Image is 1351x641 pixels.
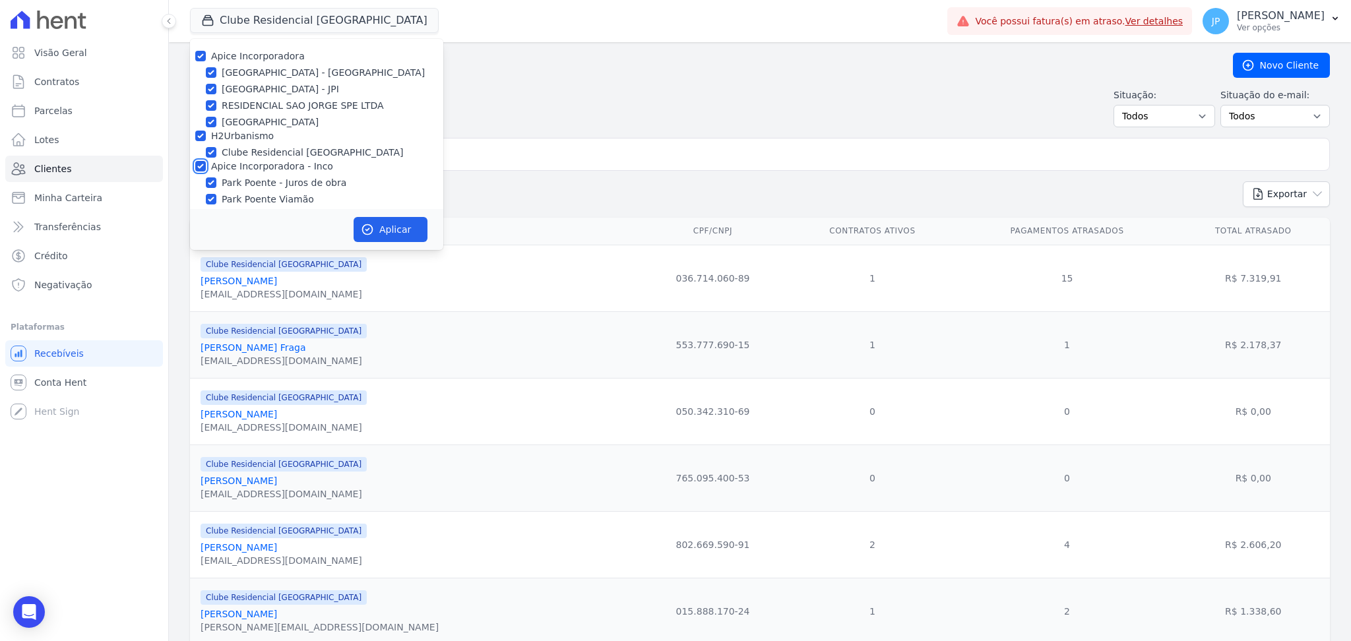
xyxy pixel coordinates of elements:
[34,347,84,360] span: Recebíveis
[787,444,957,511] td: 0
[1237,22,1325,33] p: Ver opções
[787,218,957,245] th: Contratos Ativos
[201,257,367,272] span: Clube Residencial [GEOGRAPHIC_DATA]
[34,220,101,233] span: Transferências
[201,276,277,286] a: [PERSON_NAME]
[639,218,788,245] th: CPF/CNPJ
[1220,88,1330,102] label: Situação do e-mail:
[5,40,163,66] a: Visão Geral
[201,390,367,405] span: Clube Residencial [GEOGRAPHIC_DATA]
[201,609,277,619] a: [PERSON_NAME]
[201,621,439,634] div: [PERSON_NAME][EMAIL_ADDRESS][DOMAIN_NAME]
[354,217,427,242] button: Aplicar
[201,487,367,501] div: [EMAIL_ADDRESS][DOMAIN_NAME]
[34,104,73,117] span: Parcelas
[639,245,788,311] td: 036.714.060-89
[1114,88,1215,102] label: Situação:
[5,369,163,396] a: Conta Hent
[222,66,425,80] label: [GEOGRAPHIC_DATA] - [GEOGRAPHIC_DATA]
[201,421,367,434] div: [EMAIL_ADDRESS][DOMAIN_NAME]
[1192,3,1351,40] button: JP [PERSON_NAME] Ver opções
[222,82,339,96] label: [GEOGRAPHIC_DATA] - JPI
[5,156,163,182] a: Clientes
[5,185,163,211] a: Minha Carteira
[222,193,314,206] label: Park Poente Viamão
[34,249,68,262] span: Crédito
[201,524,367,538] span: Clube Residencial [GEOGRAPHIC_DATA]
[5,272,163,298] a: Negativação
[1243,181,1330,207] button: Exportar
[958,444,1177,511] td: 0
[958,511,1177,578] td: 4
[958,218,1177,245] th: Pagamentos Atrasados
[201,475,277,486] a: [PERSON_NAME]
[211,51,305,61] label: Apice Incorporadora
[222,115,319,129] label: [GEOGRAPHIC_DATA]
[639,378,788,444] td: 050.342.310-69
[5,69,163,95] a: Contratos
[787,245,957,311] td: 1
[958,378,1177,444] td: 0
[201,354,367,367] div: [EMAIL_ADDRESS][DOMAIN_NAME]
[211,161,333,171] label: Apice Incorporadora - Inco
[190,53,1212,77] h2: Clientes
[34,376,86,389] span: Conta Hent
[1177,245,1330,311] td: R$ 7.319,91
[958,311,1177,378] td: 1
[201,324,367,338] span: Clube Residencial [GEOGRAPHIC_DATA]
[13,596,45,628] div: Open Intercom Messenger
[1212,16,1220,26] span: JP
[201,288,367,301] div: [EMAIL_ADDRESS][DOMAIN_NAME]
[1237,9,1325,22] p: [PERSON_NAME]
[201,554,367,567] div: [EMAIL_ADDRESS][DOMAIN_NAME]
[201,409,277,419] a: [PERSON_NAME]
[1177,218,1330,245] th: Total Atrasado
[34,162,71,175] span: Clientes
[639,311,788,378] td: 553.777.690-15
[5,340,163,367] a: Recebíveis
[1177,511,1330,578] td: R$ 2.606,20
[201,457,367,472] span: Clube Residencial [GEOGRAPHIC_DATA]
[222,176,346,190] label: Park Poente - Juros de obra
[34,46,87,59] span: Visão Geral
[1177,378,1330,444] td: R$ 0,00
[787,378,957,444] td: 0
[1177,444,1330,511] td: R$ 0,00
[34,278,92,291] span: Negativação
[5,243,163,269] a: Crédito
[5,214,163,240] a: Transferências
[975,15,1183,28] span: Você possui fatura(s) em atraso.
[639,444,788,511] td: 765.095.400-53
[5,127,163,153] a: Lotes
[34,191,102,204] span: Minha Carteira
[958,245,1177,311] td: 15
[201,590,367,605] span: Clube Residencial [GEOGRAPHIC_DATA]
[639,511,788,578] td: 802.669.590-91
[201,542,277,553] a: [PERSON_NAME]
[34,133,59,146] span: Lotes
[214,141,1324,168] input: Buscar por nome, CPF ou e-mail
[34,75,79,88] span: Contratos
[787,511,957,578] td: 2
[1125,16,1183,26] a: Ver detalhes
[5,98,163,124] a: Parcelas
[222,99,384,113] label: RESIDENCIAL SAO JORGE SPE LTDA
[1233,53,1330,78] a: Novo Cliente
[201,342,306,353] a: [PERSON_NAME] Fraga
[190,8,439,33] button: Clube Residencial [GEOGRAPHIC_DATA]
[222,146,403,160] label: Clube Residencial [GEOGRAPHIC_DATA]
[787,311,957,378] td: 1
[211,131,274,141] label: H2Urbanismo
[1177,311,1330,378] td: R$ 2.178,37
[11,319,158,335] div: Plataformas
